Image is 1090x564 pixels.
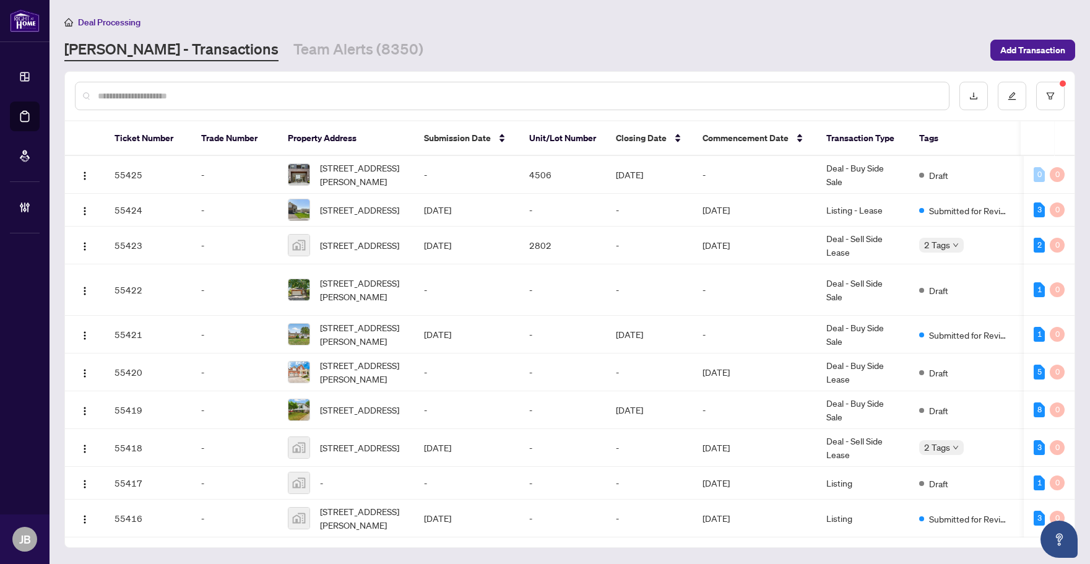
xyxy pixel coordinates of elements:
[606,264,693,316] td: -
[75,473,95,493] button: Logo
[320,358,404,386] span: [STREET_ADDRESS][PERSON_NAME]
[75,508,95,528] button: Logo
[816,391,909,429] td: Deal - Buy Side Sale
[191,429,278,467] td: -
[105,227,191,264] td: 55423
[293,39,423,61] a: Team Alerts (8350)
[606,227,693,264] td: -
[1036,82,1065,110] button: filter
[693,121,816,156] th: Commencement Date
[929,204,1010,217] span: Submitted for Review
[1040,521,1078,558] button: Open asap
[414,264,519,316] td: -
[288,437,309,458] img: thumbnail-img
[519,500,606,537] td: -
[693,391,816,429] td: -
[191,121,278,156] th: Trade Number
[191,500,278,537] td: -
[1046,92,1055,100] span: filter
[519,429,606,467] td: -
[320,476,323,490] span: -
[929,284,948,297] span: Draft
[606,316,693,354] td: [DATE]
[288,324,309,345] img: thumbnail-img
[693,429,816,467] td: [DATE]
[414,391,519,429] td: -
[606,467,693,500] td: -
[105,467,191,500] td: 55417
[1050,440,1065,455] div: 0
[816,429,909,467] td: Deal - Sell Side Lease
[414,316,519,354] td: [DATE]
[1050,238,1065,253] div: 0
[191,194,278,227] td: -
[693,354,816,391] td: [DATE]
[80,171,90,181] img: Logo
[969,92,978,100] span: download
[80,286,90,296] img: Logo
[75,362,95,382] button: Logo
[1034,511,1045,526] div: 3
[816,156,909,194] td: Deal - Buy Side Sale
[75,235,95,255] button: Logo
[909,121,1019,156] th: Tags
[414,429,519,467] td: [DATE]
[693,194,816,227] td: [DATE]
[606,194,693,227] td: -
[288,164,309,185] img: thumbnail-img
[519,316,606,354] td: -
[414,467,519,500] td: -
[1008,92,1016,100] span: edit
[414,500,519,537] td: [DATE]
[1034,440,1045,455] div: 3
[320,505,404,532] span: [STREET_ADDRESS][PERSON_NAME]
[75,200,95,220] button: Logo
[693,227,816,264] td: [DATE]
[191,316,278,354] td: -
[105,500,191,537] td: 55416
[959,82,988,110] button: download
[953,445,959,451] span: down
[80,331,90,341] img: Logo
[929,477,948,490] span: Draft
[191,264,278,316] td: -
[105,121,191,156] th: Ticket Number
[1050,475,1065,490] div: 0
[693,316,816,354] td: -
[75,438,95,458] button: Logo
[105,194,191,227] td: 55424
[606,429,693,467] td: -
[519,156,606,194] td: 4506
[75,165,95,184] button: Logo
[278,121,414,156] th: Property Address
[519,194,606,227] td: -
[929,168,948,182] span: Draft
[320,321,404,348] span: [STREET_ADDRESS][PERSON_NAME]
[929,366,948,380] span: Draft
[288,362,309,383] img: thumbnail-img
[693,500,816,537] td: [DATE]
[1034,202,1045,217] div: 3
[191,354,278,391] td: -
[424,131,491,145] span: Submission Date
[519,227,606,264] td: 2802
[606,156,693,194] td: [DATE]
[929,512,1010,526] span: Submitted for Review
[816,227,909,264] td: Deal - Sell Side Lease
[80,241,90,251] img: Logo
[414,156,519,194] td: -
[80,406,90,416] img: Logo
[191,391,278,429] td: -
[78,17,141,28] span: Deal Processing
[693,156,816,194] td: -
[703,131,789,145] span: Commencement Date
[1050,282,1065,297] div: 0
[929,328,1010,342] span: Submitted for Review
[288,399,309,420] img: thumbnail-img
[414,194,519,227] td: [DATE]
[80,368,90,378] img: Logo
[288,279,309,300] img: thumbnail-img
[105,316,191,354] td: 55421
[1050,511,1065,526] div: 0
[288,472,309,493] img: thumbnail-img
